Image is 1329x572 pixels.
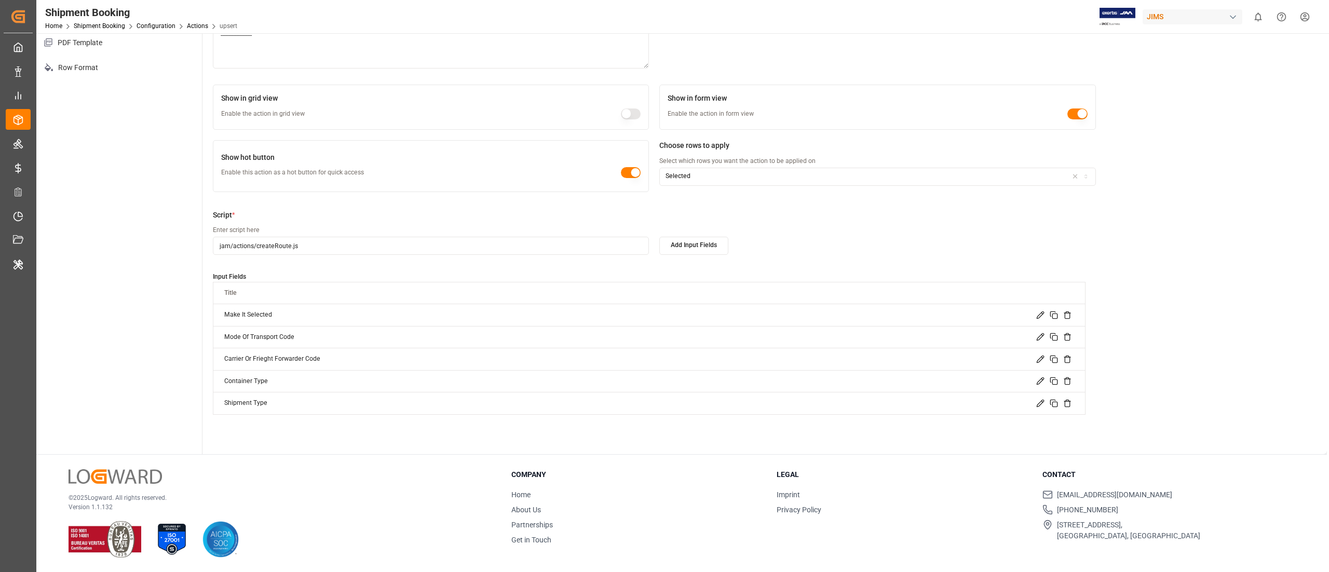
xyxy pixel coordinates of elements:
img: ISO 27001 Certification [154,521,190,557]
a: Configuration [137,22,175,30]
a: Home [511,491,531,499]
p: PDF Template [36,30,202,56]
span: [PHONE_NUMBER] [1057,505,1118,515]
a: Partnerships [511,521,553,529]
button: show 0 new notifications [1246,5,1270,29]
img: AICPA SOC [202,521,239,557]
th: Title [213,282,783,304]
p: Version 1.1.132 [69,502,485,512]
span: [EMAIL_ADDRESS][DOMAIN_NAME] [1057,489,1172,500]
td: Mode Of Transport Code [213,326,783,348]
a: Imprint [777,491,800,499]
p: Enable this action as a hot button for quick access [221,168,364,178]
span: [STREET_ADDRESS], [GEOGRAPHIC_DATA], [GEOGRAPHIC_DATA] [1057,520,1200,541]
a: About Us [511,506,541,514]
td: Shipment Type [213,392,783,415]
button: Help Center [1270,5,1293,29]
h3: Company [511,469,764,480]
span: Script [213,210,232,221]
p: Row Format [36,55,202,80]
a: Privacy Policy [777,506,821,514]
input: Enter script [213,237,649,255]
p: Enable the action in form view [668,110,754,119]
button: JIMS [1143,7,1246,26]
span: Choose rows to apply [659,140,729,151]
a: Home [45,22,62,30]
a: Actions [187,22,208,30]
h3: Legal [777,469,1029,480]
textarea: -------------------- [213,27,649,69]
td: Carrier Or Frieght Forwarder Code [213,348,783,371]
img: ISO 9001 & ISO 14001 Certification [69,521,141,557]
td: Make It Selected [213,304,783,326]
div: Shipment Booking [45,5,237,20]
h3: Contact [1042,469,1295,480]
p: Select which rows you want the action to be applied on [659,157,1095,166]
img: Exertis%20JAM%20-%20Email%20Logo.jpg_1722504956.jpg [1100,8,1135,26]
img: Logward Logo [69,469,162,484]
a: Get in Touch [511,536,551,544]
small: Input Fields [213,273,246,280]
span: Show in grid view [221,93,278,104]
p: © 2025 Logward. All rights reserved. [69,493,485,502]
td: Container Type [213,370,783,392]
div: Selected [666,172,690,181]
button: Add Input Fields [659,237,728,255]
div: JIMS [1143,9,1242,24]
span: Show hot button [221,152,275,163]
p: Enable the action in grid view [221,110,305,119]
span: Show in form view [668,93,727,104]
p: Enter script here [213,226,649,235]
a: Shipment Booking [74,22,125,30]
